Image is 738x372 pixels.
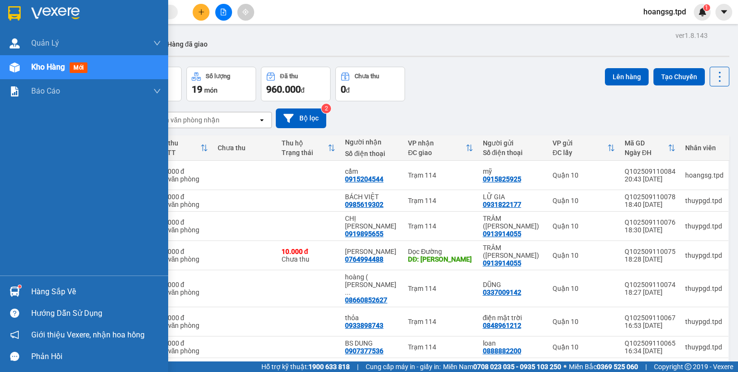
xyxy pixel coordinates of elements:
[625,193,676,201] div: Q102509110078
[483,347,521,355] div: 0888882200
[18,285,21,288] sup: 1
[698,8,707,16] img: icon-new-feature
[483,230,521,238] div: 0913914055
[158,226,209,234] div: Tại văn phòng
[215,4,232,21] button: file-add
[553,171,615,179] div: Quận 10
[345,193,398,201] div: BÁCH VIỆT
[483,314,543,322] div: điện mặt trời
[266,84,301,95] span: 960.000
[31,285,161,299] div: Hàng sắp về
[345,230,383,238] div: 0919895655
[70,62,87,73] span: mới
[345,255,383,263] div: 0764994488
[357,361,358,372] span: |
[10,330,19,339] span: notification
[553,285,615,292] div: Quận 10
[685,285,724,292] div: thuypgd.tpd
[553,149,607,156] div: ĐC lấy
[676,30,708,41] div: ver 1.8.143
[408,139,465,147] div: VP nhận
[483,322,521,329] div: 0848961212
[158,168,209,175] div: 40.000 đ
[483,281,543,288] div: DŨNG
[355,73,379,80] div: Chưa thu
[625,248,676,255] div: Q102509110075
[597,363,638,371] strong: 0369 525 060
[160,33,215,56] button: Hàng đã giao
[605,68,649,85] button: Lên hàng
[158,193,209,201] div: 50.000 đ
[483,139,543,147] div: Người gửi
[277,135,340,161] th: Toggle SortBy
[645,361,647,372] span: |
[625,281,676,288] div: Q102509110074
[158,139,201,147] div: Đã thu
[553,318,615,325] div: Quận 10
[685,343,724,351] div: thuypgd.tpd
[10,287,20,297] img: warehouse-icon
[703,4,710,11] sup: 1
[625,201,676,208] div: 18:40 [DATE]
[301,86,305,94] span: đ
[10,309,19,318] span: question-circle
[345,168,398,175] div: cẩm
[569,361,638,372] span: Miền Bắc
[483,175,521,183] div: 0915825925
[206,73,230,80] div: Số lượng
[345,314,398,322] div: thỏa
[366,361,441,372] span: Cung cấp máy in - giấy in:
[158,281,209,288] div: 40.000 đ
[625,322,676,329] div: 16:53 [DATE]
[564,365,566,369] span: ⚪️
[345,347,383,355] div: 0907377536
[345,296,387,304] div: 08660852627
[198,9,205,15] span: plus
[685,318,724,325] div: thuypgd.tpd
[153,115,220,125] div: Chọn văn phòng nhận
[8,6,21,21] img: logo-vxr
[408,285,473,292] div: Trạm 114
[408,318,473,325] div: Trạm 114
[553,252,615,259] div: Quận 10
[346,86,350,94] span: đ
[158,288,209,296] div: Tại văn phòng
[625,347,676,355] div: 16:34 [DATE]
[620,135,680,161] th: Toggle SortBy
[553,139,607,147] div: VP gửi
[483,244,543,259] div: TRÂM (NGUYỄN TRÍ PHÁT)
[261,67,331,101] button: Đã thu960.000đ
[403,135,478,161] th: Toggle SortBy
[715,4,732,21] button: caret-down
[158,322,209,329] div: Tại văn phòng
[625,175,676,183] div: 20:43 [DATE]
[473,363,561,371] strong: 0708 023 035 - 0935 103 250
[483,149,543,156] div: Số điện thoại
[31,37,59,49] span: Quản Lý
[653,68,705,85] button: Tạo Chuyến
[636,6,694,18] span: hoangsg.tpd
[280,73,298,80] div: Đã thu
[204,86,218,94] span: món
[408,171,473,179] div: Trạm 114
[408,222,473,230] div: Trạm 114
[483,259,521,267] div: 0913914055
[158,175,209,183] div: Tại văn phòng
[192,84,202,95] span: 19
[625,255,676,263] div: 18:28 [DATE]
[408,255,473,263] div: DĐ: GIA KIỆM
[31,349,161,364] div: Phản hồi
[31,329,145,341] span: Giới thiệu Vexere, nhận hoa hồng
[341,84,346,95] span: 0
[705,4,708,11] span: 1
[193,4,209,21] button: plus
[685,171,724,179] div: hoangsg.tpd
[483,339,543,347] div: loan
[625,226,676,234] div: 18:30 [DATE]
[443,361,561,372] span: Miền Nam
[685,197,724,204] div: thuypgd.tpd
[186,67,256,101] button: Số lượng19món
[345,175,383,183] div: 0915204544
[10,352,19,361] span: message
[685,222,724,230] div: thuypgd.tpd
